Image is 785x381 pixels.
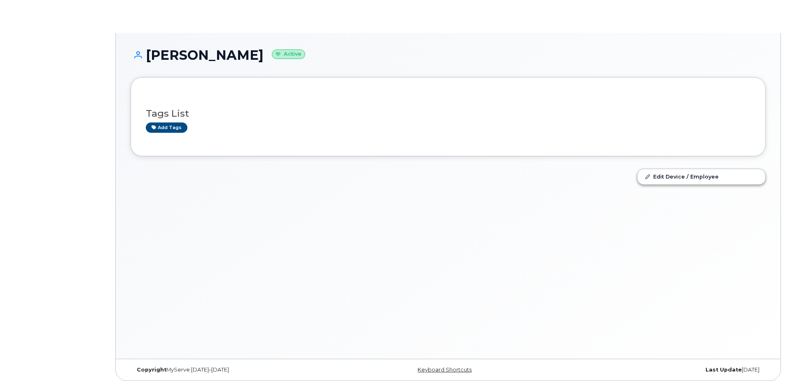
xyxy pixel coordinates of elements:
strong: Copyright [137,367,166,373]
div: MyServe [DATE]–[DATE] [131,367,342,373]
small: Active [272,49,305,59]
a: Keyboard Shortcuts [418,367,472,373]
h1: [PERSON_NAME] [131,48,766,62]
h3: Tags List [146,108,750,119]
a: Edit Device / Employee [638,169,765,184]
strong: Last Update [706,367,742,373]
div: [DATE] [554,367,766,373]
a: Add tags [146,122,187,133]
